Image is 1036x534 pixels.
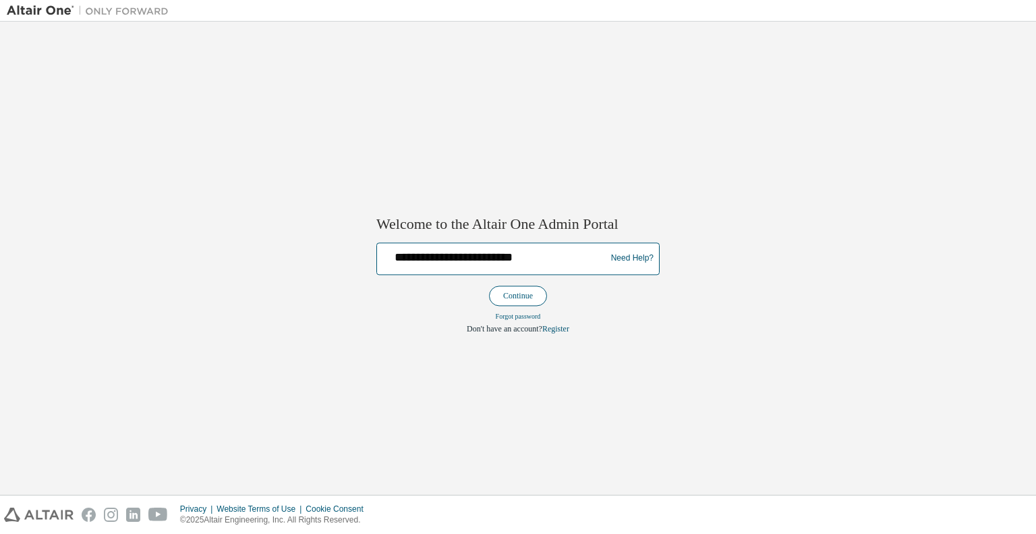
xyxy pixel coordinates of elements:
img: altair_logo.svg [4,508,74,522]
span: Don't have an account? [467,324,542,333]
img: linkedin.svg [126,508,140,522]
a: Forgot password [496,313,541,320]
div: Website Terms of Use [217,504,306,514]
img: facebook.svg [82,508,96,522]
img: youtube.svg [148,508,168,522]
img: instagram.svg [104,508,118,522]
div: Cookie Consent [306,504,371,514]
h2: Welcome to the Altair One Admin Portal [376,215,660,234]
a: Need Help? [611,259,654,259]
img: Altair One [7,4,175,18]
a: Register [542,324,569,333]
div: Privacy [180,504,217,514]
button: Continue [489,286,547,306]
p: © 2025 Altair Engineering, Inc. All Rights Reserved. [180,514,372,526]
